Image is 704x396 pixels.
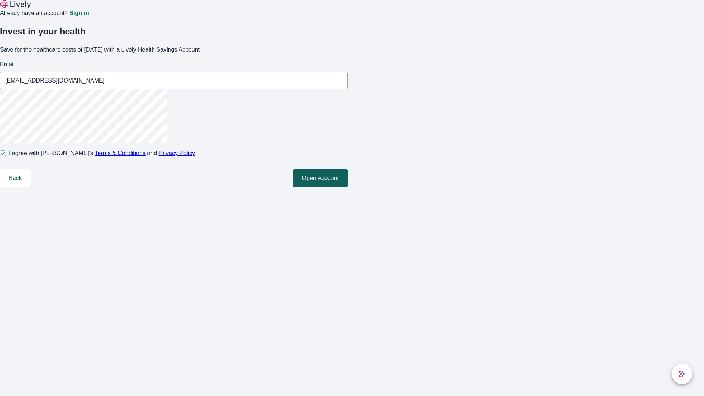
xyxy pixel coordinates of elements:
span: I agree with [PERSON_NAME]’s and [9,149,195,158]
a: Terms & Conditions [95,150,146,156]
button: Open Account [293,169,348,187]
a: Sign in [69,10,89,16]
svg: Lively AI Assistant [678,370,686,378]
a: Privacy Policy [159,150,195,156]
button: chat [672,364,692,384]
